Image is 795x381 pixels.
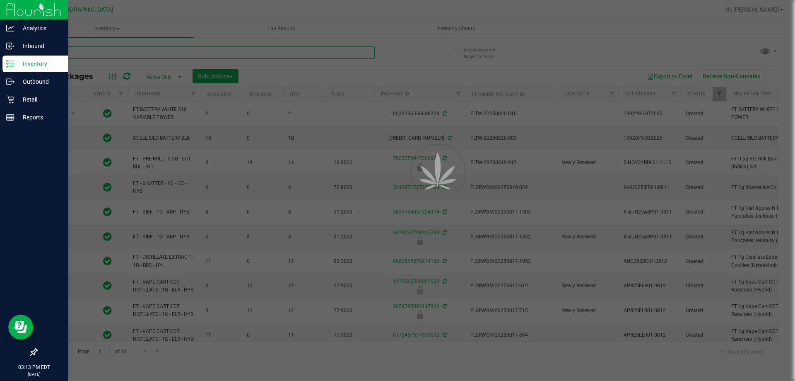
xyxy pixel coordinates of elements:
p: Retail [14,95,64,104]
inline-svg: Inbound [6,42,14,50]
p: Reports [14,112,64,122]
inline-svg: Outbound [6,78,14,86]
p: Inventory [14,59,64,69]
p: [DATE] [4,371,64,377]
p: Outbound [14,77,64,87]
inline-svg: Retail [6,95,14,104]
p: Analytics [14,23,64,33]
iframe: Resource center [8,315,33,340]
inline-svg: Reports [6,113,14,121]
p: 03:13 PM EDT [4,364,64,371]
inline-svg: Inventory [6,60,14,68]
inline-svg: Analytics [6,24,14,32]
p: Inbound [14,41,64,51]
